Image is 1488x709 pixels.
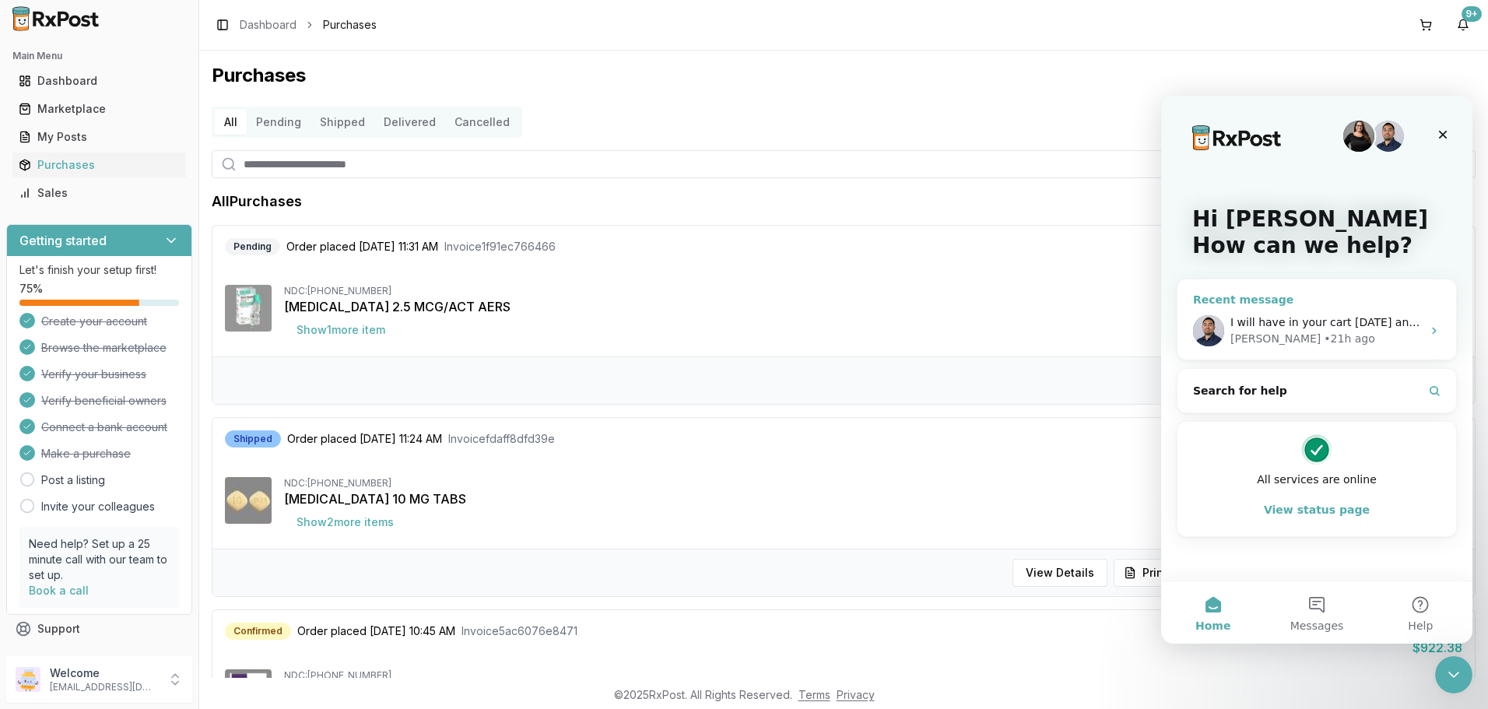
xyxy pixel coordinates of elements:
h1: All Purchases [212,191,302,212]
button: Dashboard [6,68,192,93]
span: Search for help [32,287,126,304]
div: Confirmed [225,623,291,640]
a: Book a call [29,584,89,597]
h2: Main Menu [12,50,186,62]
div: My Posts [19,129,180,145]
button: View Details [1012,559,1107,587]
a: Privacy [837,688,875,701]
button: Help [208,486,311,548]
span: Make a purchase [41,446,131,462]
button: Purchases [6,153,192,177]
img: Farxiga 10 MG TABS [225,477,272,524]
a: Terms [798,688,830,701]
button: Search for help [23,279,289,311]
button: Delivered [374,110,445,135]
div: Purchases [19,157,180,173]
button: Support [6,615,192,643]
button: Show2more items [284,508,406,536]
span: Home [34,525,69,535]
span: Verify your business [41,367,146,382]
button: Messages [104,486,207,548]
a: Marketplace [12,95,186,123]
div: Pending [225,238,280,255]
div: [PERSON_NAME] [69,235,160,251]
img: User avatar [16,667,40,692]
div: NDC: [PHONE_NUMBER] [284,477,1462,490]
button: Sales [6,181,192,205]
h3: Getting started [19,231,107,250]
iframe: Intercom live chat [1435,656,1472,693]
button: Shipped [311,110,374,135]
span: Verify beneficial owners [41,393,167,409]
a: Invite your colleagues [41,499,155,514]
span: Invoice fdaff8dfd39e [448,431,555,447]
div: Close [268,25,296,53]
a: Purchases [12,151,186,179]
a: Post a listing [41,472,105,488]
span: I will have in your cart [DATE] and will message you [69,220,352,233]
div: Marketplace [19,101,180,117]
button: Marketplace [6,97,192,121]
div: Sales [19,185,180,201]
div: Dashboard [19,73,180,89]
span: Create your account [41,314,147,329]
div: [MEDICAL_DATA] 2.5 MCG/ACT AERS [284,297,1462,316]
a: My Posts [12,123,186,151]
img: RxPost Logo [6,6,106,31]
div: NDC: [PHONE_NUMBER] [284,285,1462,297]
span: Help [247,525,272,535]
a: Sales [12,179,186,207]
span: Feedback [37,649,90,665]
button: Show1more item [284,316,398,344]
p: Welcome [50,665,158,681]
p: [EMAIL_ADDRESS][DOMAIN_NAME] [50,681,158,693]
span: Messages [129,525,183,535]
img: Spiriva Respimat 2.5 MCG/ACT AERS [225,285,272,332]
button: Cancelled [445,110,519,135]
a: Dashboard [12,67,186,95]
span: Purchases [323,17,377,33]
p: Need help? Set up a 25 minute call with our team to set up. [29,536,170,583]
div: NDC: [PHONE_NUMBER] [284,669,1462,682]
span: Invoice 5ac6076e8471 [461,623,577,639]
div: All services are online [32,376,279,392]
span: Order placed [DATE] 11:24 AM [287,431,442,447]
button: All [215,110,247,135]
p: Let's finish your setup first! [19,262,179,278]
div: • 21h ago [163,235,213,251]
a: Dashboard [240,17,297,33]
span: Order placed [DATE] 10:45 AM [297,623,455,639]
div: [MEDICAL_DATA] 10 MG TABS [284,490,1462,508]
span: 75 % [19,281,43,297]
span: Connect a bank account [41,419,167,435]
span: Order placed [DATE] 11:31 AM [286,239,438,254]
button: Pending [247,110,311,135]
div: 9+ [1462,6,1482,22]
button: 9+ [1451,12,1476,37]
div: $922.38 [1407,638,1462,657]
button: View status page [32,398,279,430]
button: Print Invoice [1114,559,1220,587]
span: Browse the marketplace [41,340,167,356]
iframe: Intercom live chat [1161,96,1472,644]
nav: breadcrumb [240,17,377,33]
span: Invoice 1f91ec766466 [444,239,556,254]
button: My Posts [6,125,192,149]
div: Shipped [225,430,281,448]
button: Feedback [6,643,192,671]
h1: Purchases [212,63,1476,88]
